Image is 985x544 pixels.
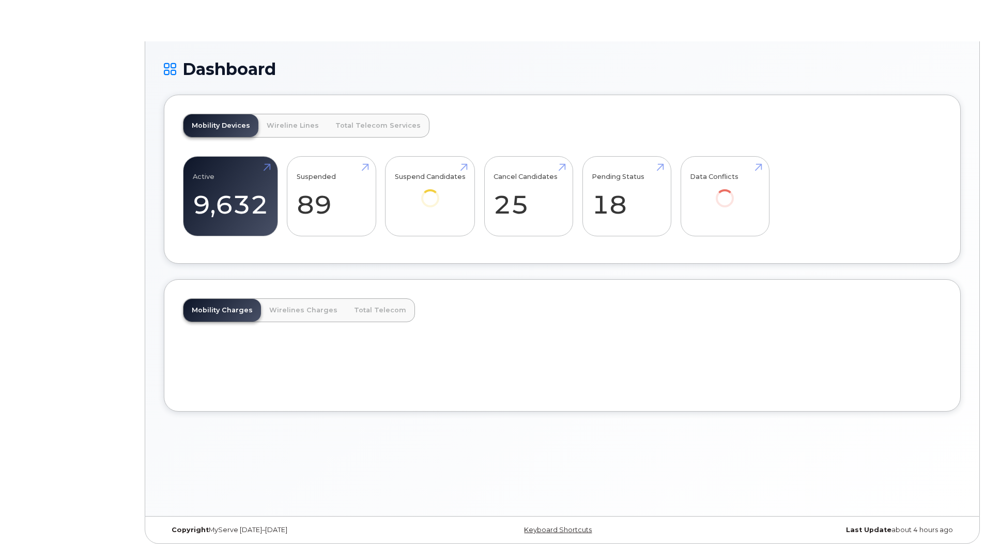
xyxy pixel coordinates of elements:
a: Total Telecom Services [327,114,429,137]
a: Wirelines Charges [261,299,346,322]
a: Keyboard Shortcuts [524,526,592,534]
a: Suspended 89 [297,162,366,231]
a: Pending Status 18 [592,162,661,231]
a: Mobility Devices [183,114,258,137]
a: Wireline Lines [258,114,327,137]
div: about 4 hours ago [695,526,961,534]
a: Cancel Candidates 25 [494,162,563,231]
h1: Dashboard [164,60,961,78]
a: Suspend Candidates [395,162,466,222]
strong: Last Update [846,526,891,534]
a: Active 9,632 [193,162,268,231]
div: MyServe [DATE]–[DATE] [164,526,429,534]
a: Data Conflicts [690,162,760,222]
strong: Copyright [172,526,209,534]
a: Mobility Charges [183,299,261,322]
a: Total Telecom [346,299,414,322]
